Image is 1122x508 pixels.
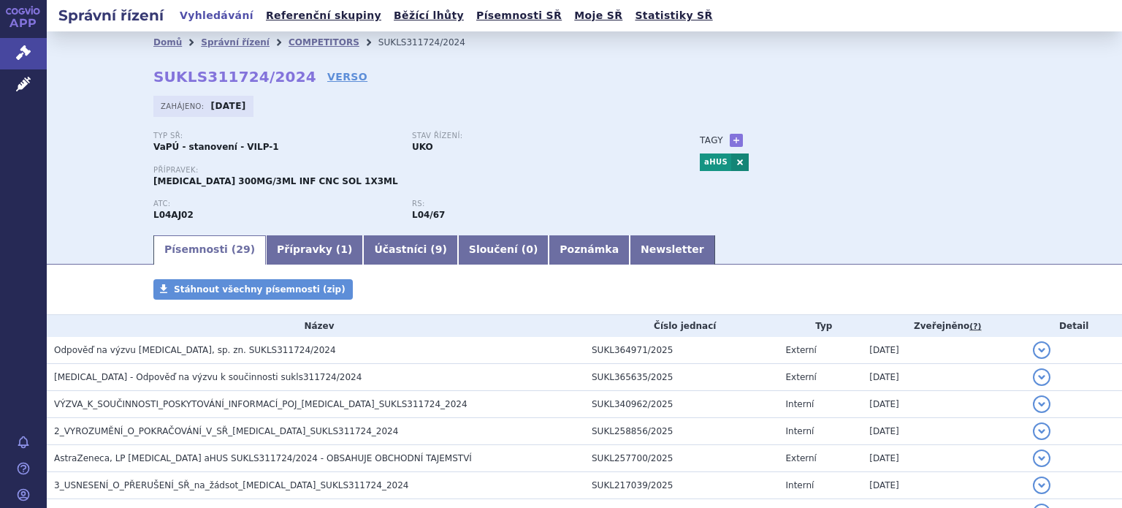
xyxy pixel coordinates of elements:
[862,315,1026,337] th: Zveřejněno
[1033,395,1050,413] button: detail
[472,6,566,26] a: Písemnosti SŘ
[1033,450,1050,467] button: detail
[700,132,723,149] h3: Tagy
[862,445,1026,472] td: [DATE]
[153,200,397,208] p: ATC:
[54,399,467,409] span: VÝZVA_K_SOUČINNOSTI_POSKYTOVÁNÍ_INFORMACÍ_POJ_ULTOMIRIS_SUKLS311724_2024
[862,472,1026,499] td: [DATE]
[1033,422,1050,440] button: detail
[153,37,182,48] a: Domů
[363,235,457,265] a: Účastníci (9)
[54,372,362,382] span: ULTOMIRIS - Odpověď na výzvu k součinnosti sukls311724/2024
[412,200,656,208] p: RS:
[458,235,549,265] a: Sloučení (0)
[786,453,817,463] span: Externí
[862,364,1026,391] td: [DATE]
[584,391,779,418] td: SUKL340962/2025
[786,345,817,355] span: Externí
[236,243,250,255] span: 29
[161,100,207,112] span: Zahájeno:
[54,480,408,490] span: 3_USNESENÍ_O_PŘERUŠENÍ_SŘ_na_žádsot_ULTOMIRIS_SUKLS311724_2024
[570,6,627,26] a: Moje SŘ
[584,337,779,364] td: SUKL364971/2025
[584,472,779,499] td: SUKL217039/2025
[153,132,397,140] p: Typ SŘ:
[786,480,814,490] span: Interní
[47,5,175,26] h2: Správní řízení
[54,426,398,436] span: 2_VYROZUMĚNÍ_O_POKRAČOVÁNÍ_V_SŘ_ULTOMIRIS_SUKLS311724_2024
[779,315,863,337] th: Typ
[435,243,443,255] span: 9
[549,235,630,265] a: Poznámka
[412,210,445,220] strong: ravulizumab
[1033,341,1050,359] button: detail
[201,37,270,48] a: Správní řízení
[340,243,348,255] span: 1
[584,418,779,445] td: SUKL258856/2025
[786,399,814,409] span: Interní
[153,176,398,186] span: [MEDICAL_DATA] 300MG/3ML INF CNC SOL 1X3ML
[786,426,814,436] span: Interní
[262,6,386,26] a: Referenční skupiny
[412,142,433,152] strong: UKO
[174,284,346,295] span: Stáhnout všechny písemnosti (zip)
[327,69,367,84] a: VERSO
[862,418,1026,445] td: [DATE]
[153,235,266,265] a: Písemnosti (29)
[630,6,717,26] a: Statistiky SŘ
[54,345,336,355] span: Odpověď na výzvu ULTOMIRIS, sp. zn. SUKLS311724/2024
[389,6,468,26] a: Běžící lhůty
[211,101,246,111] strong: [DATE]
[862,391,1026,418] td: [DATE]
[630,235,715,265] a: Newsletter
[289,37,359,48] a: COMPETITORS
[266,235,363,265] a: Přípravky (1)
[153,279,353,300] a: Stáhnout všechny písemnosti (zip)
[153,210,194,220] strong: RAVULIZUMAB
[584,364,779,391] td: SUKL365635/2025
[700,153,731,171] a: aHUS
[153,68,316,86] strong: SUKLS311724/2024
[786,372,817,382] span: Externí
[378,31,484,53] li: SUKLS311724/2024
[1033,368,1050,386] button: detail
[153,142,279,152] strong: VaPÚ - stanovení - VILP-1
[526,243,533,255] span: 0
[584,445,779,472] td: SUKL257700/2025
[153,166,671,175] p: Přípravek:
[1026,315,1122,337] th: Detail
[969,322,981,332] abbr: (?)
[175,6,258,26] a: Vyhledávání
[1033,477,1050,494] button: detail
[47,315,584,337] th: Název
[54,453,472,463] span: AstraZeneca, LP Ultomiris aHUS SUKLS311724/2024 - OBSAHUJE OBCHODNÍ TAJEMSTVÍ
[584,315,779,337] th: Číslo jednací
[412,132,656,140] p: Stav řízení:
[730,134,743,147] a: +
[862,337,1026,364] td: [DATE]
